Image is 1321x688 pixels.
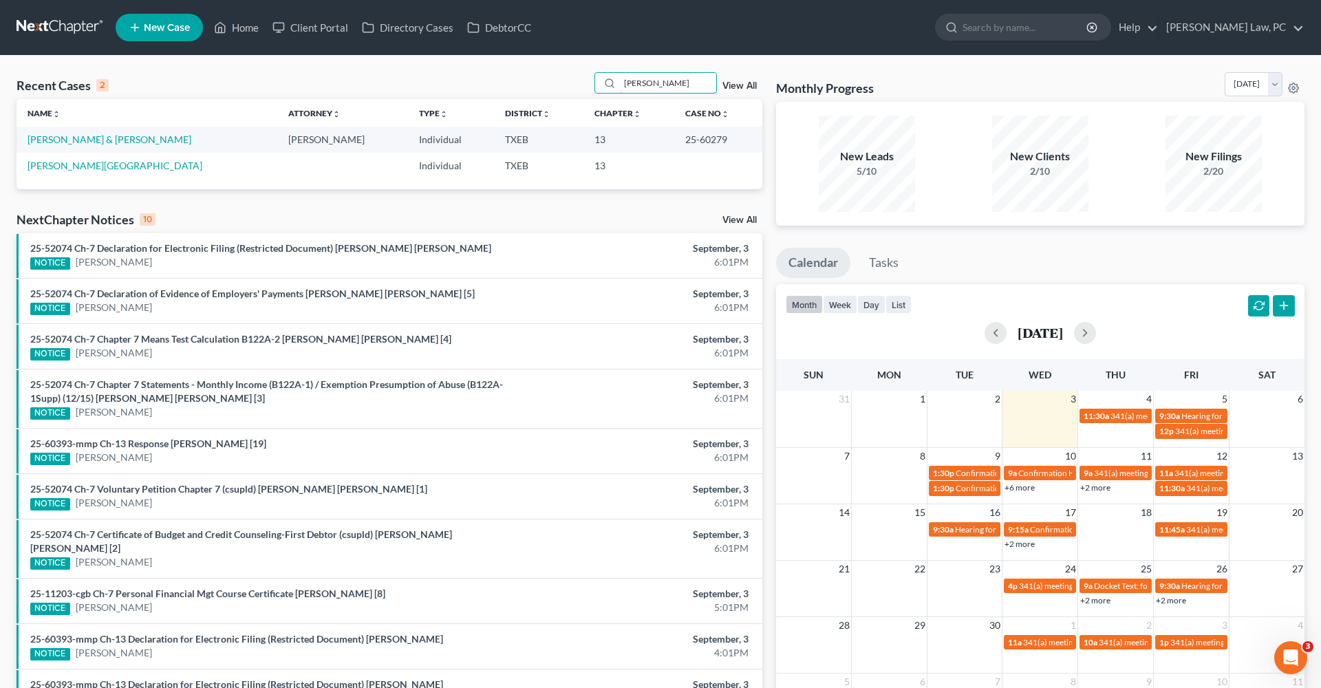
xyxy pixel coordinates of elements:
[721,110,729,118] i: unfold_more
[1291,448,1304,464] span: 13
[1221,391,1229,407] span: 5
[518,646,749,660] div: 4:01PM
[1084,581,1093,591] span: 9a
[1302,641,1313,652] span: 3
[1156,595,1186,605] a: +2 more
[885,295,912,314] button: list
[76,496,152,510] a: [PERSON_NAME]
[17,77,109,94] div: Recent Cases
[30,633,443,645] a: 25-60393-mmp Ch-13 Declaration for Electronic Filing (Restricted Document) [PERSON_NAME]
[518,541,749,555] div: 6:01PM
[992,149,1088,164] div: New Clients
[994,391,1002,407] span: 2
[837,504,851,521] span: 14
[518,287,749,301] div: September, 3
[1159,637,1169,647] span: 1p
[1296,391,1304,407] span: 6
[140,213,155,226] div: 10
[30,453,70,465] div: NOTICE
[956,369,974,380] span: Tue
[956,468,1113,478] span: Confirmation Hearing for [PERSON_NAME]
[988,561,1002,577] span: 23
[1159,483,1185,493] span: 11:30a
[288,108,341,118] a: Attorneyunfold_more
[332,110,341,118] i: unfold_more
[518,301,749,314] div: 6:01PM
[277,127,408,152] td: [PERSON_NAME]
[518,528,749,541] div: September, 3
[1258,369,1276,380] span: Sat
[1215,448,1229,464] span: 12
[518,241,749,255] div: September, 3
[518,496,749,510] div: 6:01PM
[1145,617,1153,634] span: 2
[1008,468,1017,478] span: 9a
[518,587,749,601] div: September, 3
[505,108,550,118] a: Districtunfold_more
[913,561,927,577] span: 22
[583,153,675,178] td: 13
[1094,468,1227,478] span: 341(a) meeting for [PERSON_NAME]
[1112,15,1158,40] a: Help
[837,391,851,407] span: 31
[1084,411,1109,421] span: 11:30a
[76,601,152,614] a: [PERSON_NAME]
[17,211,155,228] div: NextChapter Notices
[266,15,355,40] a: Client Portal
[1159,426,1174,436] span: 12p
[837,561,851,577] span: 21
[963,14,1088,40] input: Search by name...
[1018,468,1176,478] span: Confirmation Hearing for [PERSON_NAME]
[30,378,503,404] a: 25-52074 Ch-7 Chapter 7 Statements - Monthly Income (B122A-1) / Exemption Presumption of Abuse (B...
[144,23,190,33] span: New Case
[518,378,749,391] div: September, 3
[674,127,762,152] td: 25-60279
[1159,411,1180,421] span: 9:30a
[30,242,491,254] a: 25-52074 Ch-7 Declaration for Electronic Filing (Restricted Document) [PERSON_NAME] [PERSON_NAME]
[28,160,202,171] a: [PERSON_NAME][GEOGRAPHIC_DATA]
[633,110,641,118] i: unfold_more
[1181,581,1289,591] span: Hearing for [PERSON_NAME]
[1291,504,1304,521] span: 20
[408,153,494,178] td: Individual
[518,451,749,464] div: 6:01PM
[1139,448,1153,464] span: 11
[1215,561,1229,577] span: 26
[913,617,927,634] span: 29
[1099,637,1304,647] span: 341(a) meeting for [PERSON_NAME] & [PERSON_NAME]
[1064,504,1077,521] span: 17
[96,79,109,92] div: 2
[28,133,191,145] a: [PERSON_NAME] & [PERSON_NAME]
[1291,561,1304,577] span: 27
[722,81,757,91] a: View All
[207,15,266,40] a: Home
[933,468,954,478] span: 1:30p
[1145,391,1153,407] span: 4
[919,391,927,407] span: 1
[1159,15,1304,40] a: [PERSON_NAME] Law, PC
[819,164,915,178] div: 5/10
[518,332,749,346] div: September, 3
[1159,468,1173,478] span: 11a
[52,110,61,118] i: unfold_more
[857,248,911,278] a: Tasks
[837,617,851,634] span: 28
[76,255,152,269] a: [PERSON_NAME]
[1008,581,1018,591] span: 4p
[1018,325,1063,340] h2: [DATE]
[518,255,749,269] div: 6:01PM
[518,601,749,614] div: 5:01PM
[1166,149,1262,164] div: New Filings
[518,632,749,646] div: September, 3
[494,153,583,178] td: TXEB
[28,108,61,118] a: Nameunfold_more
[1166,164,1262,178] div: 2/20
[30,557,70,570] div: NOTICE
[518,391,749,405] div: 6:01PM
[786,295,823,314] button: month
[722,215,757,225] a: View All
[823,295,857,314] button: week
[1159,581,1180,591] span: 9:30a
[955,524,1062,535] span: Hearing for [PERSON_NAME]
[1110,411,1243,421] span: 341(a) meeting for [PERSON_NAME]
